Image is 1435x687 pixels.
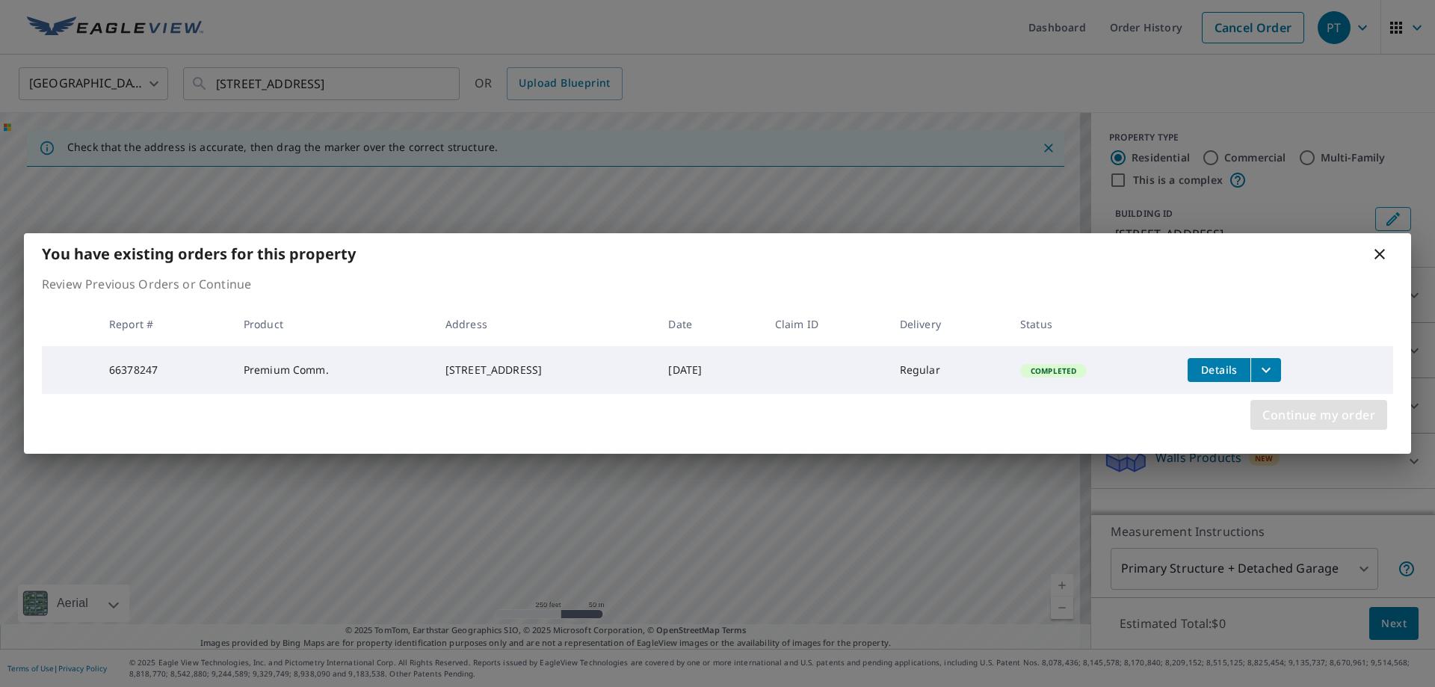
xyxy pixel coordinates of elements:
[445,363,645,378] div: [STREET_ADDRESS]
[42,275,1393,293] p: Review Previous Orders or Continue
[1022,366,1085,376] span: Completed
[42,244,356,264] b: You have existing orders for this property
[656,346,762,394] td: [DATE]
[1188,358,1250,382] button: detailsBtn-66378247
[763,302,888,346] th: Claim ID
[1250,358,1281,382] button: filesDropdownBtn-66378247
[1197,363,1241,377] span: Details
[232,346,433,394] td: Premium Comm.
[1262,404,1375,425] span: Continue my order
[656,302,762,346] th: Date
[1250,400,1387,430] button: Continue my order
[888,346,1008,394] td: Regular
[433,302,657,346] th: Address
[232,302,433,346] th: Product
[97,302,232,346] th: Report #
[1008,302,1176,346] th: Status
[888,302,1008,346] th: Delivery
[97,346,232,394] td: 66378247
